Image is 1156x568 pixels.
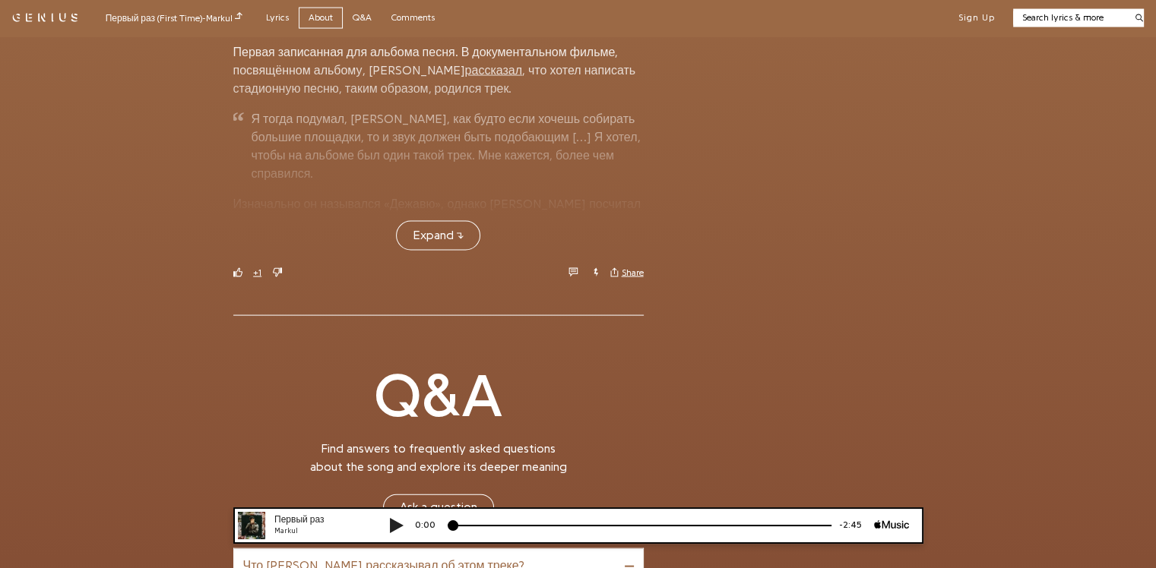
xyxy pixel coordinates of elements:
h2: Q&A [374,352,502,440]
div: Первый раз [53,6,144,19]
input: Search lyrics & more [1013,11,1126,24]
button: Expand [396,221,480,251]
button: Sign Up [958,12,995,24]
button: Share [610,267,644,278]
button: Ask a question [383,494,494,522]
a: Lyrics [256,8,299,28]
svg: downvote [273,268,282,277]
p: Find answers to frequently asked questions about the song and explore its deeper meaning [305,440,572,475]
span: Share [622,267,644,278]
div: Первый раз (First Time) - Markul [106,11,242,25]
div: -2:45 [610,11,653,24]
div: Markul [53,18,144,30]
a: Comments [382,8,445,28]
img: 72x72bb.jpg [17,5,44,32]
a: рассказал [465,65,522,77]
p: Первая записанная для альбома песня. В документальном фильме, посвящённом альбому, [PERSON_NAME] ... [233,43,644,98]
p: Я тогда подумал, [PERSON_NAME], как будто если хочешь собирать большие площадки, то и звук должен... [252,110,644,183]
a: Q&A [343,8,382,28]
p: Изначально он назывался «Дежавю», однако [PERSON_NAME] посчитал название слишком клишированным. [233,195,644,232]
svg: upvote [233,268,242,277]
a: About [299,8,343,28]
button: +1 [252,267,264,279]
